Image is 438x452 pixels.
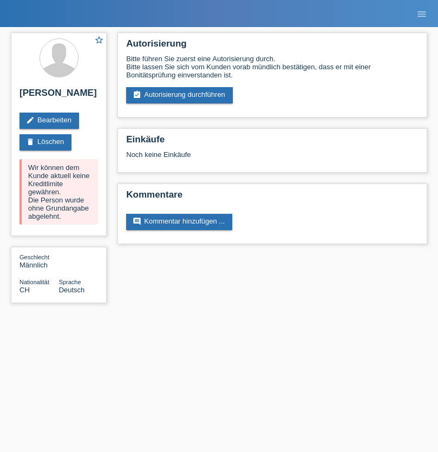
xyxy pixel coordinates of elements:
[416,9,427,19] i: menu
[94,35,104,47] a: star_border
[19,253,59,269] div: Männlich
[126,38,419,55] h2: Autorisierung
[19,159,98,225] div: Wir können dem Kunde aktuell keine Kreditlimite gewähren. Die Person wurde ohne Grundangabe abgel...
[19,88,98,104] h2: [PERSON_NAME]
[59,286,85,294] span: Deutsch
[126,87,233,103] a: assignment_turned_inAutorisierung durchführen
[26,137,35,146] i: delete
[19,279,49,285] span: Nationalität
[19,286,30,294] span: Schweiz
[133,90,141,99] i: assignment_turned_in
[411,10,433,17] a: menu
[126,150,419,167] div: Noch keine Einkäufe
[126,55,419,79] div: Bitte führen Sie zuerst eine Autorisierung durch. Bitte lassen Sie sich vom Kunden vorab mündlich...
[94,35,104,45] i: star_border
[19,254,49,260] span: Geschlecht
[126,189,419,206] h2: Kommentare
[126,214,232,230] a: commentKommentar hinzufügen ...
[26,116,35,125] i: edit
[19,113,79,129] a: editBearbeiten
[19,134,71,150] a: deleteLöschen
[133,217,141,226] i: comment
[126,134,419,150] h2: Einkäufe
[59,279,81,285] span: Sprache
